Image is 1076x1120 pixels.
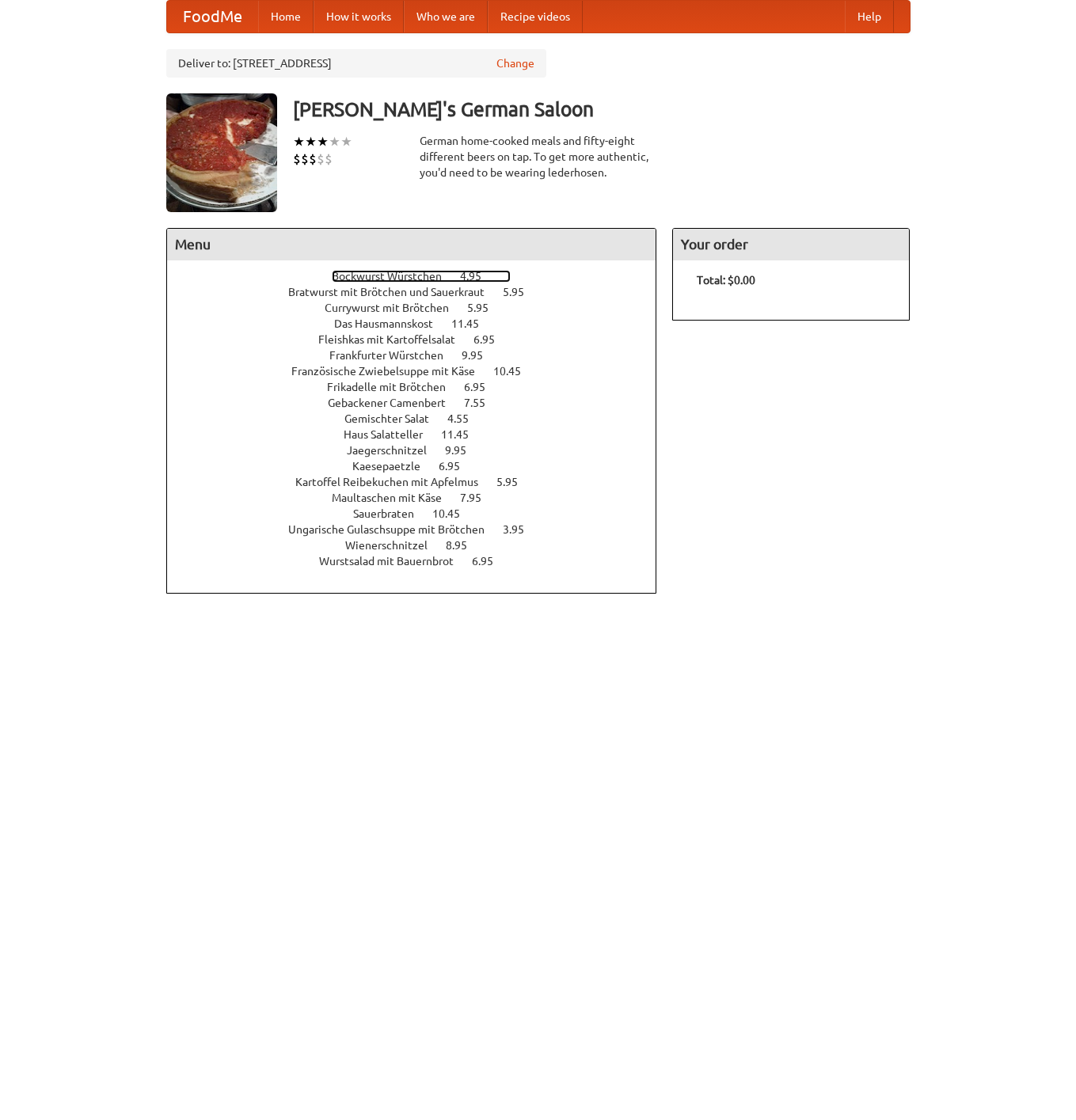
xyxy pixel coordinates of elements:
span: 8.95 [446,539,483,552]
img: angular.jpg [166,93,277,212]
span: 5.95 [503,286,540,298]
li: $ [301,150,309,168]
h4: Menu [167,229,656,260]
span: 5.95 [496,476,534,488]
a: Maultaschen mit Käse 7.95 [332,492,511,504]
span: Currywurst mit Brötchen [325,302,465,314]
li: $ [293,150,301,168]
span: Frankfurter Würstchen [329,349,459,362]
li: ★ [305,133,317,150]
a: Bratwurst mit Brötchen und Sauerkraut 5.95 [288,286,553,298]
span: 10.45 [493,365,537,378]
a: Change [496,55,534,71]
a: Kartoffel Reibekuchen mit Apfelmus 5.95 [295,476,547,488]
a: Fleishkas mit Kartoffelsalat 6.95 [318,333,524,346]
div: German home-cooked meals and fifty-eight different beers on tap. To get more authentic, you'd nee... [420,133,657,180]
span: 11.45 [441,428,485,441]
li: ★ [329,133,340,150]
h3: [PERSON_NAME]'s German Saloon [293,93,911,125]
span: Wienerschnitzel [345,539,443,552]
span: Maultaschen mit Käse [332,492,458,504]
a: Das Hausmannskost 11.45 [334,317,508,330]
a: Frikadelle mit Brötchen 6.95 [327,381,515,393]
a: How it works [314,1,404,32]
li: $ [309,150,317,168]
a: FoodMe [167,1,258,32]
a: Bockwurst Würstchen 4.95 [332,270,511,283]
span: Wurstsalad mit Bauernbrot [319,555,470,568]
a: Französische Zwiebelsuppe mit Käse 10.45 [291,365,550,378]
a: Help [845,1,894,32]
span: Fleishkas mit Kartoffelsalat [318,333,471,346]
b: Total: $0.00 [697,274,755,287]
li: $ [325,150,333,168]
span: 5.95 [467,302,504,314]
span: Bratwurst mit Brötchen und Sauerkraut [288,286,500,298]
span: Kaesepaetzle [352,460,436,473]
li: ★ [317,133,329,150]
span: 4.55 [447,412,485,425]
li: $ [317,150,325,168]
li: ★ [293,133,305,150]
a: Wienerschnitzel 8.95 [345,539,496,552]
span: 10.45 [432,507,476,520]
span: Ungarische Gulaschsuppe mit Brötchen [288,523,500,536]
span: 7.55 [464,397,501,409]
span: 3.95 [503,523,540,536]
span: 6.95 [473,333,511,346]
span: Haus Salatteller [344,428,439,441]
span: 11.45 [451,317,495,330]
a: Currywurst mit Brötchen 5.95 [325,302,518,314]
span: Kartoffel Reibekuchen mit Apfelmus [295,476,494,488]
span: Sauerbraten [353,507,430,520]
span: Frikadelle mit Brötchen [327,381,462,393]
span: Gemischter Salat [344,412,445,425]
span: 7.95 [460,492,497,504]
span: 6.95 [439,460,476,473]
a: Gemischter Salat 4.55 [344,412,498,425]
a: Haus Salatteller 11.45 [344,428,498,441]
span: 6.95 [464,381,501,393]
a: Wurstsalad mit Bauernbrot 6.95 [319,555,523,568]
span: Jaegerschnitzel [347,444,443,457]
span: Französische Zwiebelsuppe mit Käse [291,365,491,378]
span: Gebackener Camenbert [328,397,462,409]
span: 9.95 [462,349,499,362]
a: Gebackener Camenbert 7.55 [328,397,515,409]
li: ★ [340,133,352,150]
a: Jaegerschnitzel 9.95 [347,444,496,457]
a: Home [258,1,314,32]
a: Frankfurter Würstchen 9.95 [329,349,512,362]
a: Recipe videos [488,1,583,32]
div: Deliver to: [STREET_ADDRESS] [166,49,546,78]
span: 6.95 [472,555,509,568]
a: Ungarische Gulaschsuppe mit Brötchen 3.95 [288,523,553,536]
span: Das Hausmannskost [334,317,449,330]
span: Bockwurst Würstchen [332,270,458,283]
span: 9.95 [445,444,482,457]
h4: Your order [673,229,909,260]
a: Sauerbraten 10.45 [353,507,489,520]
a: Kaesepaetzle 6.95 [352,460,489,473]
a: Who we are [404,1,488,32]
span: 4.95 [460,270,497,283]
